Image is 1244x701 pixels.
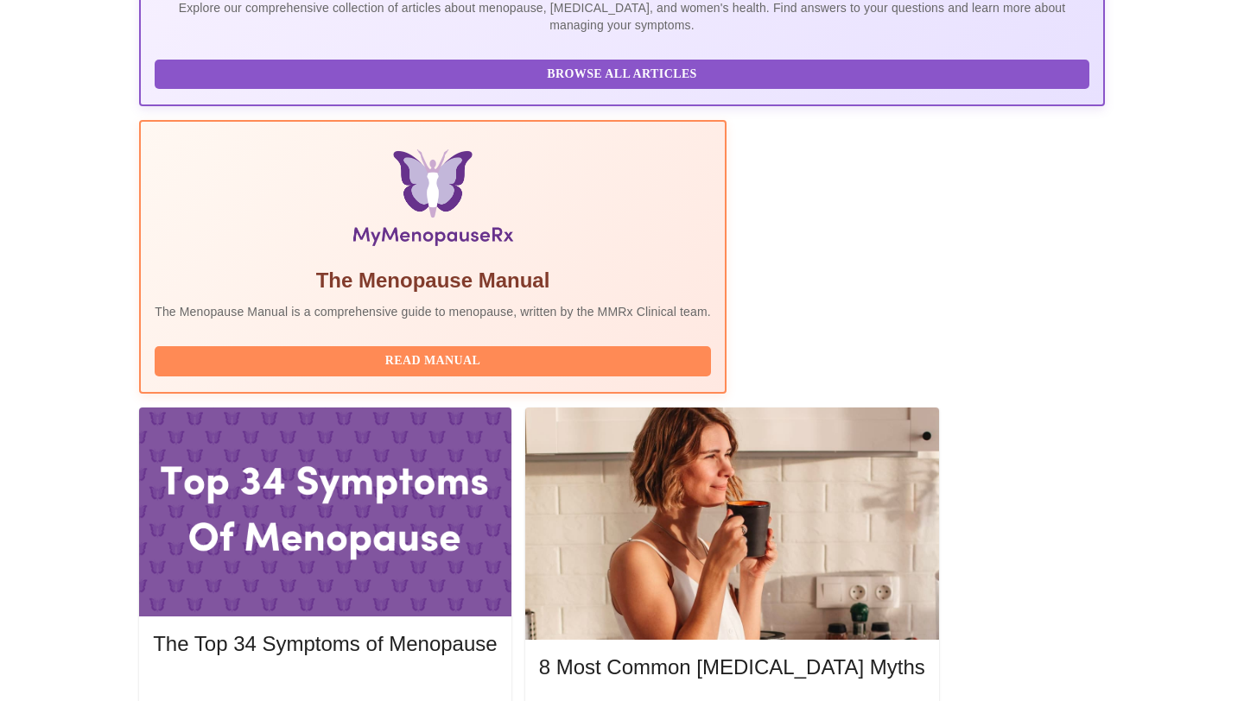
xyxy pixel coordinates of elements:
[153,630,497,658] h5: The Top 34 Symptoms of Menopause
[155,352,715,367] a: Read Manual
[155,346,711,376] button: Read Manual
[155,267,711,294] h5: The Menopause Manual
[172,350,694,372] span: Read Manual
[539,654,925,681] h5: 8 Most Common [MEDICAL_DATA] Myths
[155,66,1094,80] a: Browse All Articles
[170,678,479,699] span: Read More
[243,149,622,253] img: Menopause Manual
[155,60,1089,90] button: Browse All Articles
[155,303,711,320] p: The Menopause Manual is a comprehensive guide to menopause, written by the MMRx Clinical team.
[172,64,1072,85] span: Browse All Articles
[153,679,501,694] a: Read More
